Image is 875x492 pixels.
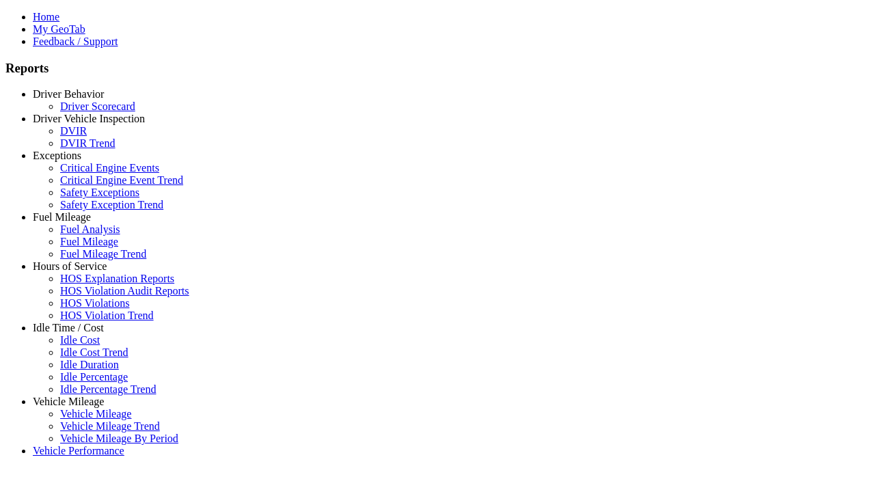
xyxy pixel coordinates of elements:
a: Feedback / Support [33,36,118,47]
a: DVIR [60,125,87,137]
a: Fuel Mileage Trend [60,248,146,260]
a: Vehicle Mileage Trend [60,420,160,432]
a: HOS Violation Trend [60,310,154,321]
a: Idle Percentage [60,371,128,383]
a: Idle Cost [60,334,100,346]
a: Vehicle Mileage By Period [60,433,178,444]
a: HOS Violations [60,297,129,309]
a: Idle Cost Trend [60,346,129,358]
a: Idle Duration [60,359,119,370]
a: Idle Percentage Trend [60,383,156,395]
a: DVIR Trend [60,137,115,149]
a: Home [33,11,59,23]
a: Safety Exceptions [60,187,139,198]
a: Fuel Analysis [60,223,120,235]
a: Driver Vehicle Inspection [33,113,145,124]
h3: Reports [5,61,870,76]
a: Fuel Mileage [33,211,91,223]
a: HOS Violation Audit Reports [60,285,189,297]
a: Vehicle Mileage [60,408,131,420]
a: Vehicle Mileage [33,396,104,407]
a: My GeoTab [33,23,85,35]
a: Hours of Service [33,260,107,272]
a: Driver Scorecard [60,100,135,112]
a: Critical Engine Events [60,162,159,174]
a: Exceptions [33,150,81,161]
a: Fuel Mileage [60,236,118,247]
a: Idle Time / Cost [33,322,104,333]
a: Safety Exception Trend [60,199,163,210]
a: HOS Explanation Reports [60,273,174,284]
a: Vehicle Performance [33,445,124,456]
a: Critical Engine Event Trend [60,174,183,186]
a: Driver Behavior [33,88,104,100]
